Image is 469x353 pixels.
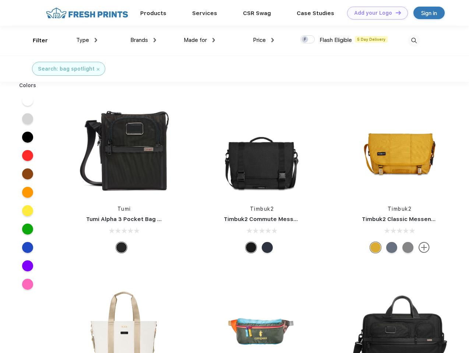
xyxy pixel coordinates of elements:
[419,242,430,253] img: more.svg
[320,37,352,43] span: Flash Eligible
[388,206,412,212] a: Timbuk2
[76,37,89,43] span: Type
[351,100,449,198] img: func=resize&h=266
[386,242,397,253] div: Eco Lightbeam
[14,82,42,89] div: Colors
[130,37,148,43] span: Brands
[44,7,130,19] img: fo%20logo%202.webp
[116,242,127,253] div: Black
[246,242,257,253] div: Eco Black
[75,100,173,198] img: func=resize&h=266
[421,9,437,17] div: Sign in
[396,11,401,15] img: DT
[413,7,445,19] a: Sign in
[370,242,381,253] div: Eco Amber
[355,36,388,43] span: 5 Day Delivery
[408,35,420,47] img: desktop_search.svg
[250,206,274,212] a: Timbuk2
[262,242,273,253] div: Eco Nautical
[253,37,266,43] span: Price
[33,36,48,45] div: Filter
[86,216,172,222] a: Tumi Alpha 3 Pocket Bag Small
[97,68,99,71] img: filter_cancel.svg
[184,37,207,43] span: Made for
[224,216,322,222] a: Timbuk2 Commute Messenger Bag
[95,38,97,42] img: dropdown.png
[117,206,131,212] a: Tumi
[140,10,166,17] a: Products
[213,100,311,198] img: func=resize&h=266
[354,10,392,16] div: Add your Logo
[271,38,274,42] img: dropdown.png
[212,38,215,42] img: dropdown.png
[402,242,413,253] div: Eco Gunmetal
[362,216,453,222] a: Timbuk2 Classic Messenger Bag
[38,65,95,73] div: Search: bag spotlight
[154,38,156,42] img: dropdown.png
